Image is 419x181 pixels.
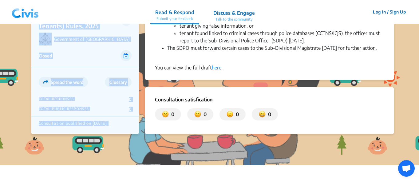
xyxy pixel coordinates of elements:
p: 0 [201,111,207,118]
span: Spread the word [51,80,83,85]
img: somewhat_dissatisfied.svg [194,111,201,118]
button: Log In / Sign Up [369,7,410,17]
p: TOTAL RESPONSES [39,97,74,102]
img: Government of Goa logo [39,33,52,45]
img: navlogo.png [9,3,41,21]
p: Discuss & Engage [213,9,255,17]
p: 0 [266,111,271,118]
p: Closed [39,53,52,59]
div: You can view the full draft . [155,64,384,71]
li: tenant giving false information, or [180,22,384,30]
div: Open chat [398,160,415,177]
div: Consultation published on [DATE] [39,121,107,129]
img: dissatisfied.svg [162,111,169,118]
p: 0 [233,111,239,118]
img: somewhat_satisfied.svg [227,111,233,118]
p: Read & Respond [155,9,194,16]
p: Submit your feedback [155,16,194,22]
p: Government of [GEOGRAPHIC_DATA] [54,37,132,42]
button: Spread the word [39,77,88,87]
img: satisfied.svg [259,111,266,118]
p: 0 [129,107,132,112]
button: Glossary [105,77,132,87]
p: 0 [129,97,132,102]
a: here [212,65,221,71]
li: tenant found linked to criminal cases through police databases (CCTNS/ICJS), the officer must rep... [180,30,384,44]
li: The SDPO must forward certain cases to the Sub-Divisional Magistrate [DATE] for further action. [167,44,384,59]
p: Consultation satisfication [155,96,384,103]
p: Talk to the community [213,17,255,22]
p: TOTAL PUBLIC RESPONSES [39,107,89,112]
p: 0 [169,111,174,118]
span: Glossary [109,80,127,85]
